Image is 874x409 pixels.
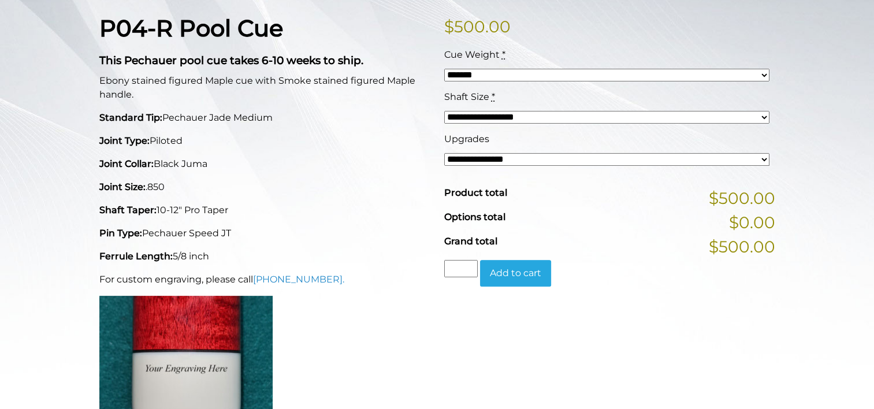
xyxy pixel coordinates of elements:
[729,210,775,235] span: $0.00
[444,91,489,102] span: Shaft Size
[444,17,454,36] span: $
[709,186,775,210] span: $500.00
[99,204,157,215] strong: Shaft Taper:
[492,91,495,102] abbr: required
[99,112,162,123] strong: Standard Tip:
[99,54,363,67] strong: This Pechauer pool cue takes 6-10 weeks to ship.
[99,74,430,102] p: Ebony stained figured Maple cue with Smoke stained figured Maple handle.
[99,157,430,171] p: Black Juma
[444,133,489,144] span: Upgrades
[99,273,430,287] p: For custom engraving, please call
[99,228,142,239] strong: Pin Type:
[99,14,283,42] strong: P04-R Pool Cue
[444,260,478,277] input: Product quantity
[444,236,497,247] span: Grand total
[99,181,146,192] strong: Joint Size:
[99,203,430,217] p: 10-12" Pro Taper
[502,49,505,60] abbr: required
[99,134,430,148] p: Piloted
[99,158,154,169] strong: Joint Collar:
[99,111,430,125] p: Pechauer Jade Medium
[99,251,173,262] strong: Ferrule Length:
[253,274,344,285] a: [PHONE_NUMBER].
[444,187,507,198] span: Product total
[99,135,150,146] strong: Joint Type:
[99,250,430,263] p: 5/8 inch
[99,180,430,194] p: .850
[444,49,500,60] span: Cue Weight
[480,260,551,287] button: Add to cart
[99,226,430,240] p: Pechauer Speed JT
[709,235,775,259] span: $500.00
[444,211,505,222] span: Options total
[444,17,511,36] bdi: 500.00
